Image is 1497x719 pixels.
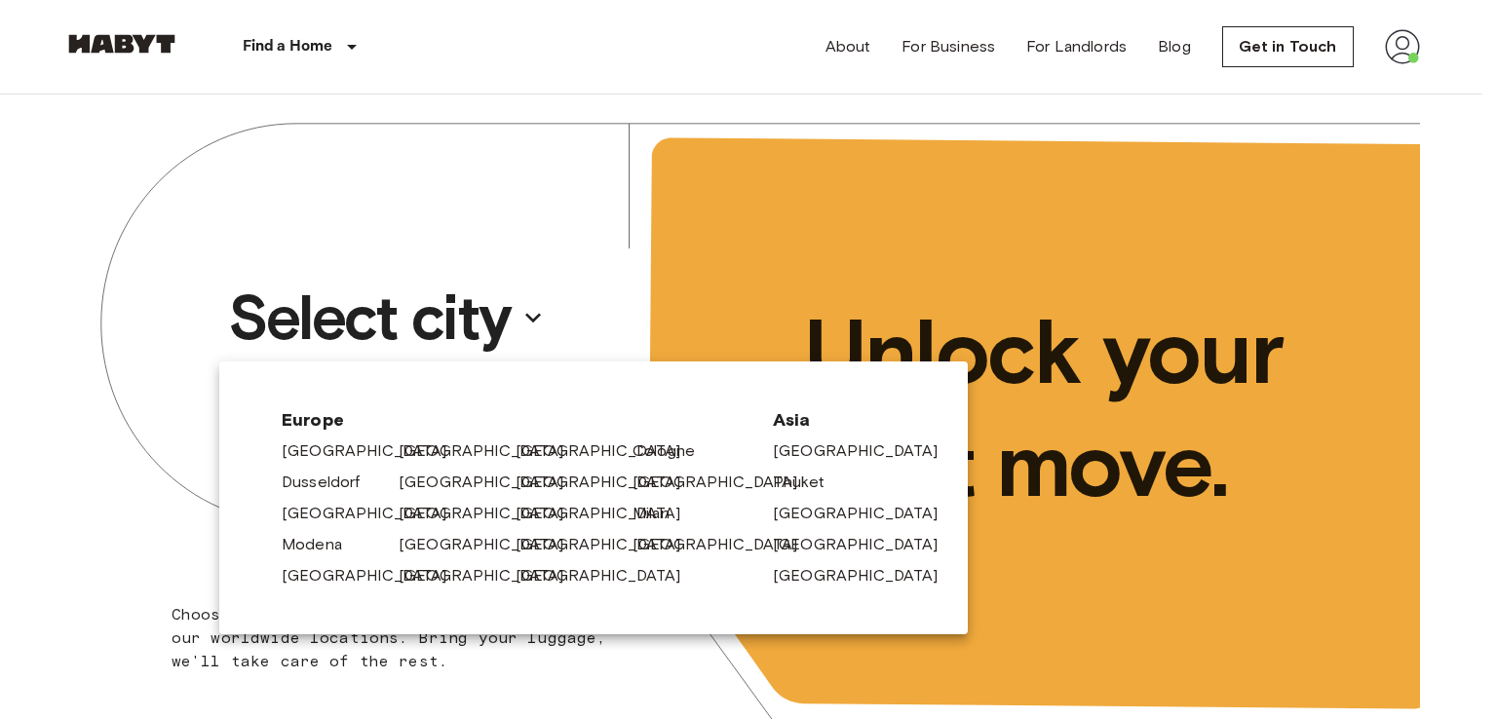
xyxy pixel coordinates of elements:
a: Cologne [633,439,714,463]
a: Milan [633,502,689,525]
a: [GEOGRAPHIC_DATA] [516,564,701,587]
a: [GEOGRAPHIC_DATA] [773,533,958,556]
a: [GEOGRAPHIC_DATA] [516,439,701,463]
a: [GEOGRAPHIC_DATA] [516,471,701,494]
a: [GEOGRAPHIC_DATA] [516,502,701,525]
a: [GEOGRAPHIC_DATA] [633,471,818,494]
a: [GEOGRAPHIC_DATA] [773,502,958,525]
span: Asia [773,408,905,432]
a: [GEOGRAPHIC_DATA] [399,439,584,463]
a: Dusseldorf [282,471,380,494]
a: [GEOGRAPHIC_DATA] [633,533,818,556]
a: [GEOGRAPHIC_DATA] [516,533,701,556]
a: [GEOGRAPHIC_DATA] [773,439,958,463]
a: Phuket [773,471,844,494]
a: Modena [282,533,362,556]
a: [GEOGRAPHIC_DATA] [282,439,467,463]
a: [GEOGRAPHIC_DATA] [399,471,584,494]
a: [GEOGRAPHIC_DATA] [399,502,584,525]
a: [GEOGRAPHIC_DATA] [282,502,467,525]
a: [GEOGRAPHIC_DATA] [282,564,467,587]
a: [GEOGRAPHIC_DATA] [399,564,584,587]
span: Europe [282,408,742,432]
a: [GEOGRAPHIC_DATA] [773,564,958,587]
a: [GEOGRAPHIC_DATA] [399,533,584,556]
